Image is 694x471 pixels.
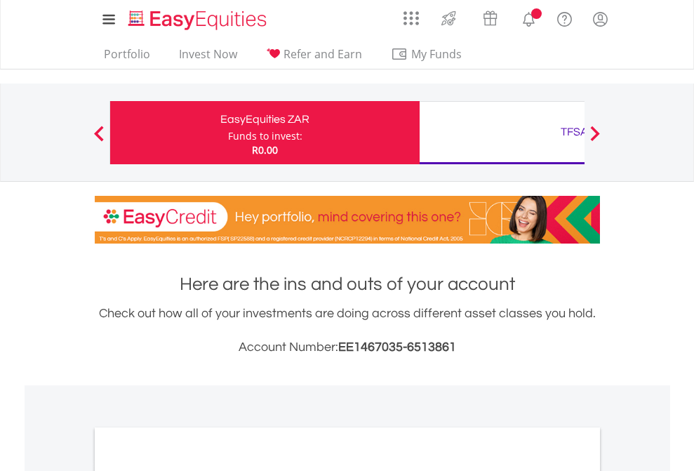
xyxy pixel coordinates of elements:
span: Refer and Earn [283,46,362,62]
a: Home page [123,4,272,32]
div: EasyEquities ZAR [119,110,411,129]
a: Notifications [511,4,547,32]
img: grid-menu-icon.svg [403,11,419,26]
a: Vouchers [469,4,511,29]
span: My Funds [391,45,483,63]
img: EasyEquities_Logo.png [126,8,272,32]
img: vouchers-v2.svg [479,7,502,29]
img: EasyCredit Promotion Banner [95,196,600,244]
h1: Here are the ins and outs of your account [95,272,600,297]
a: Invest Now [173,47,243,69]
button: Next [581,133,609,147]
span: R0.00 [252,143,278,157]
a: Refer and Earn [260,47,368,69]
a: My Profile [582,4,618,34]
a: FAQ's and Support [547,4,582,32]
a: Portfolio [98,47,156,69]
div: Check out how all of your investments are doing across different asset classes you hold. [95,304,600,357]
div: Funds to invest: [228,129,302,143]
span: EE1467035-6513861 [338,340,456,354]
img: thrive-v2.svg [437,7,460,29]
a: AppsGrid [394,4,428,26]
h3: Account Number: [95,338,600,357]
button: Previous [85,133,113,147]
